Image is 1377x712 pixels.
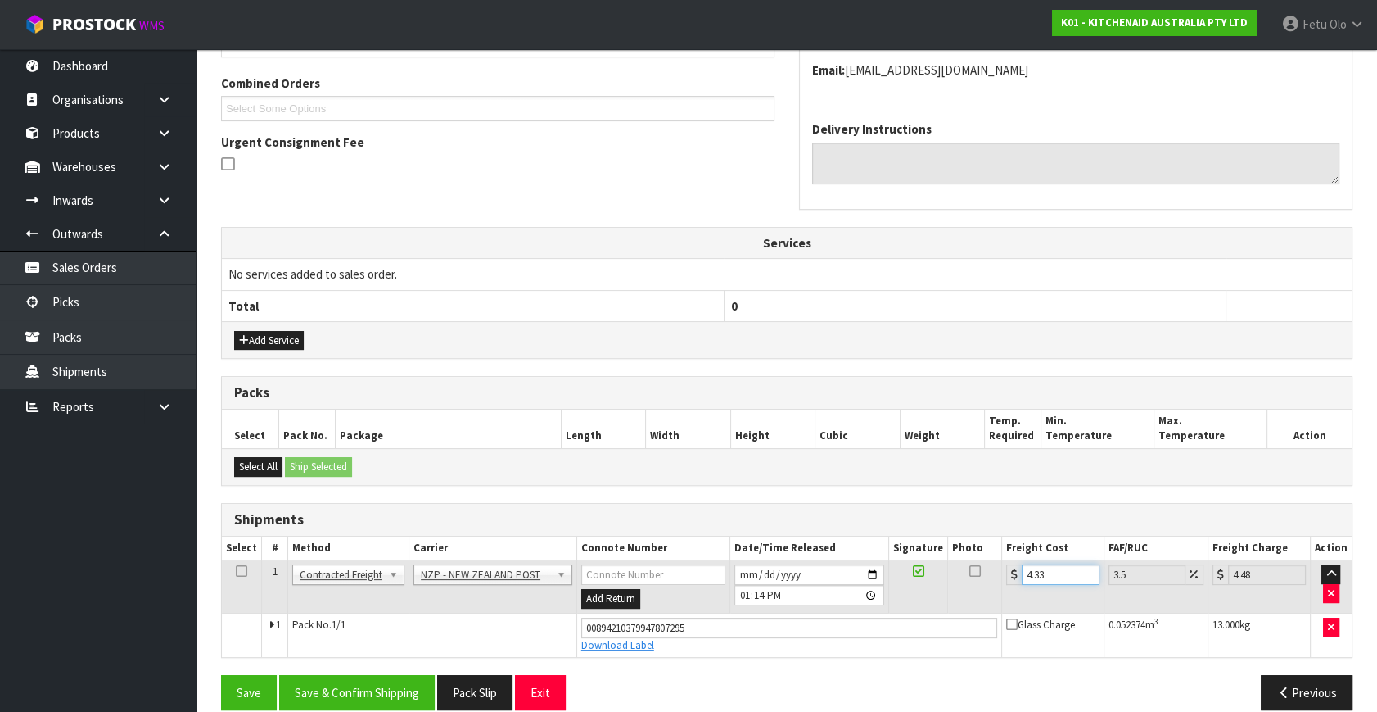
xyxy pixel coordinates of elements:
td: m [1104,613,1208,657]
button: Exit [515,675,566,710]
address: [EMAIL_ADDRESS][DOMAIN_NAME] [812,61,1339,79]
button: Previous [1261,675,1352,710]
button: Save & Confirm Shipping [279,675,435,710]
th: Method [288,537,409,560]
th: Length [561,410,646,448]
sup: 3 [1154,616,1158,627]
th: Action [1310,537,1352,560]
td: kg [1208,613,1310,657]
button: Select All [234,457,282,477]
th: Cubic [815,410,901,448]
th: Pack No. [278,410,335,448]
label: Combined Orders [221,75,320,92]
th: Freight Charge [1208,537,1310,560]
h3: Shipments [234,512,1339,528]
th: Weight [900,410,985,448]
span: Fetu [1303,16,1327,32]
span: 13.000 [1212,618,1239,632]
span: 1 [276,618,281,632]
span: Olo [1330,16,1347,32]
input: Connote Number [581,565,725,585]
th: Height [730,410,815,448]
th: Min. Temperature [1041,410,1154,448]
h3: Packs [234,385,1339,401]
button: Ship Selected [285,457,352,477]
th: Connote Number [576,537,729,560]
th: Select [222,537,262,560]
th: Package [335,410,561,448]
input: Connote Number [581,618,997,638]
input: Freight Cost [1022,565,1099,585]
span: NZP - NEW ZEALAND POST [421,565,550,585]
th: Max. Temperature [1154,410,1267,448]
th: Photo [948,537,1002,560]
th: Select [222,410,278,448]
td: No services added to sales order. [222,259,1352,290]
th: Carrier [409,537,577,560]
strong: K01 - KITCHENAID AUSTRALIA PTY LTD [1061,16,1248,29]
button: Pack Slip [437,675,512,710]
span: ProStock [52,14,136,35]
label: Delivery Instructions [812,120,932,138]
img: cube-alt.png [25,14,45,34]
span: Glass Charge [1006,618,1075,632]
span: 0 [731,298,738,314]
input: Freight Adjustment [1108,565,1185,585]
th: Total [222,290,724,321]
strong: email [812,62,845,78]
span: Contracted Freight [300,565,382,585]
span: 0.052374 [1108,618,1145,632]
th: Temp. Required [985,410,1041,448]
span: 1 [273,565,278,578]
a: K01 - KITCHENAID AUSTRALIA PTY LTD [1052,10,1257,36]
button: Add Service [234,331,304,351]
th: Freight Cost [1001,537,1104,560]
input: Freight Charge [1228,565,1306,585]
th: Date/Time Released [729,537,888,560]
button: Save [221,675,277,710]
label: Urgent Consignment Fee [221,134,364,151]
th: FAF/RUC [1104,537,1208,560]
th: # [262,537,288,560]
span: 1/1 [332,618,345,632]
button: Add Return [581,589,640,609]
th: Signature [889,537,948,560]
th: Services [222,228,1352,259]
th: Action [1267,410,1352,448]
th: Width [646,410,731,448]
td: Pack No. [288,613,577,657]
small: WMS [139,18,165,34]
a: Download Label [581,638,654,652]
